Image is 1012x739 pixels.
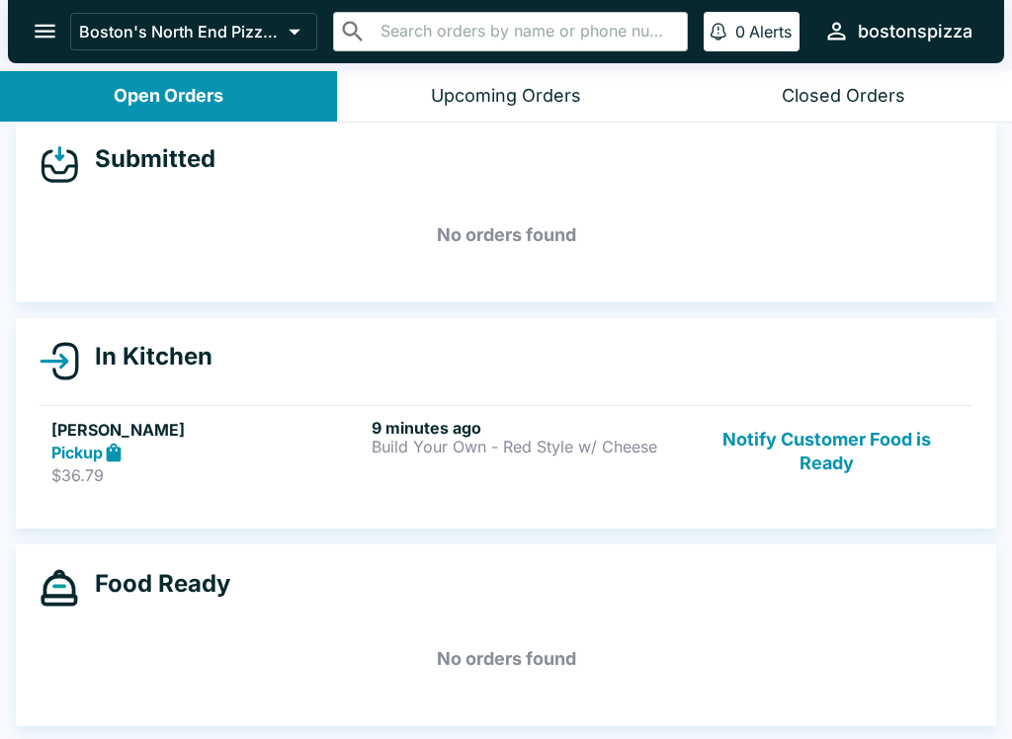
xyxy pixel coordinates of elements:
h5: [PERSON_NAME] [51,418,364,442]
p: 0 [735,22,745,41]
h4: Submitted [79,144,215,174]
button: bostonspizza [815,10,980,52]
div: Open Orders [114,85,223,108]
p: Build Your Own - Red Style w/ Cheese [372,438,684,455]
strong: Pickup [51,443,103,462]
p: Boston's North End Pizza Bakery [79,22,281,41]
input: Search orders by name or phone number [375,18,679,45]
button: open drawer [20,6,70,56]
h4: In Kitchen [79,342,212,371]
div: bostonspizza [858,20,972,43]
button: Boston's North End Pizza Bakery [70,13,317,50]
h5: No orders found [40,623,972,695]
button: Notify Customer Food is Ready [693,418,961,486]
h5: No orders found [40,200,972,271]
div: Upcoming Orders [431,85,581,108]
div: Closed Orders [782,85,905,108]
p: Alerts [749,22,792,41]
h4: Food Ready [79,569,230,599]
h6: 9 minutes ago [372,418,684,438]
a: [PERSON_NAME]Pickup$36.799 minutes agoBuild Your Own - Red Style w/ CheeseNotify Customer Food is... [40,405,972,498]
p: $36.79 [51,465,364,485]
